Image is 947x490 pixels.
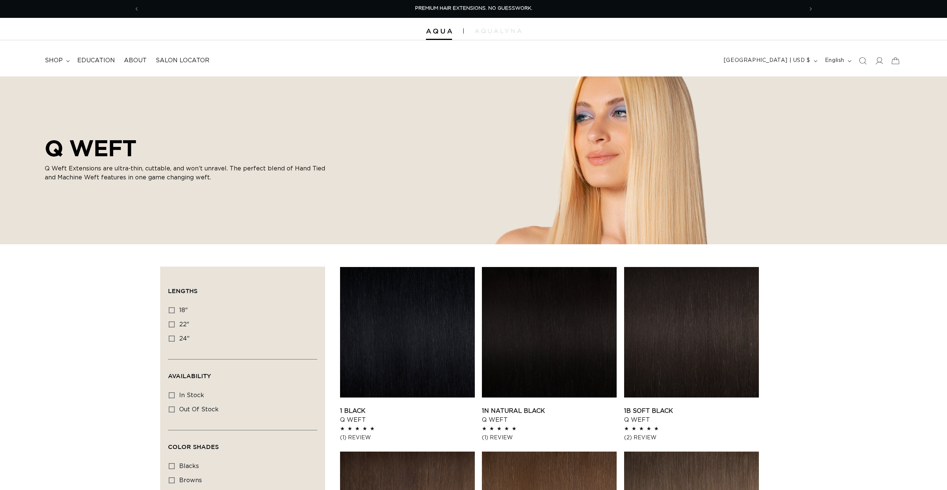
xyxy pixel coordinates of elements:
[825,57,844,65] span: English
[168,288,197,294] span: Lengths
[340,406,475,424] a: 1 Black Q Weft
[168,443,219,450] span: Color Shades
[73,52,119,69] a: Education
[168,430,317,457] summary: Color Shades (0 selected)
[179,463,199,469] span: blacks
[426,29,452,34] img: Aqua Hair Extensions
[156,57,209,65] span: Salon Locator
[719,54,820,68] button: [GEOGRAPHIC_DATA] | USD $
[820,54,854,68] button: English
[45,57,63,65] span: shop
[624,406,759,424] a: 1B Soft Black Q Weft
[415,6,532,11] span: PREMIUM HAIR EXTENSIONS. NO GUESSWORK.
[168,274,317,301] summary: Lengths (0 selected)
[179,477,202,483] span: browns
[168,359,317,386] summary: Availability (0 selected)
[119,52,151,69] a: About
[124,57,147,65] span: About
[179,336,190,342] span: 24"
[128,2,145,16] button: Previous announcement
[151,52,214,69] a: Salon Locator
[179,406,219,412] span: Out of stock
[803,2,819,16] button: Next announcement
[40,52,73,69] summary: shop
[724,57,810,65] span: [GEOGRAPHIC_DATA] | USD $
[854,53,871,69] summary: Search
[45,135,328,161] h2: Q WEFT
[179,307,188,313] span: 18"
[168,373,211,379] span: Availability
[482,406,617,424] a: 1N Natural Black Q Weft
[45,164,328,182] p: Q Weft Extensions are ultra-thin, cuttable, and won’t unravel. The perfect blend of Hand Tied and...
[179,321,189,327] span: 22"
[179,392,204,398] span: In stock
[77,57,115,65] span: Education
[475,29,521,33] img: aqualyna.com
